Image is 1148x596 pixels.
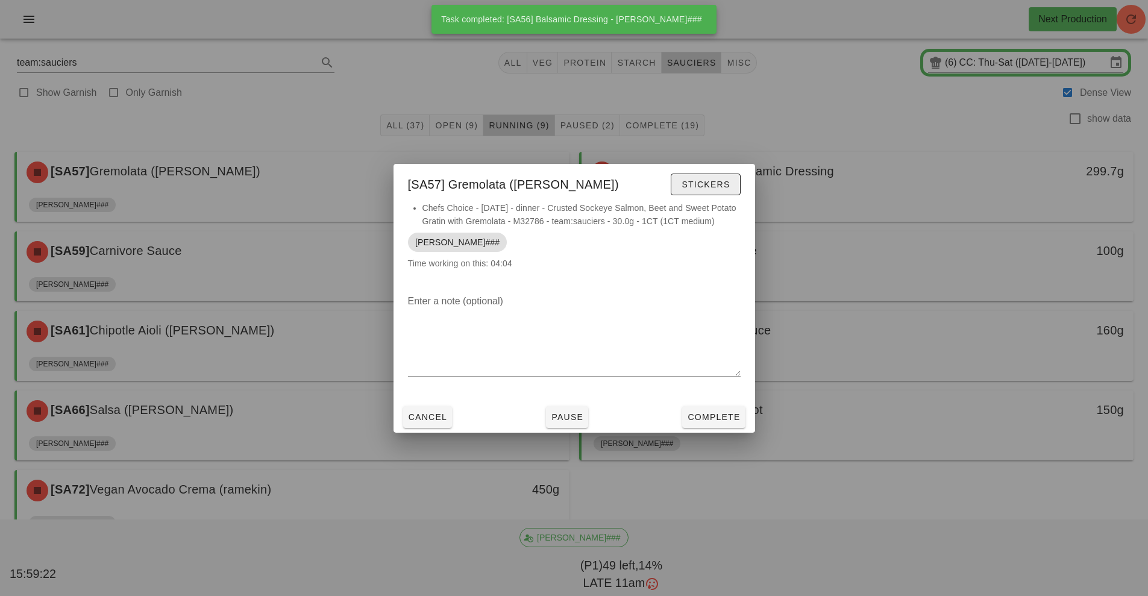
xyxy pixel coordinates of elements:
span: Cancel [408,412,448,422]
div: [SA57] Gremolata ([PERSON_NAME]) [394,164,755,201]
span: Complete [687,412,740,422]
span: Pause [551,412,583,422]
button: Stickers [671,174,740,195]
button: Cancel [403,406,453,428]
span: [PERSON_NAME]### [415,233,500,252]
button: Complete [682,406,745,428]
span: Stickers [681,180,730,189]
div: Time working on this: 04:04 [394,201,755,282]
button: Pause [546,406,588,428]
li: Chefs Choice - [DATE] - dinner - Crusted Sockeye Salmon, Beet and Sweet Potato Gratin with Gremol... [422,201,741,228]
